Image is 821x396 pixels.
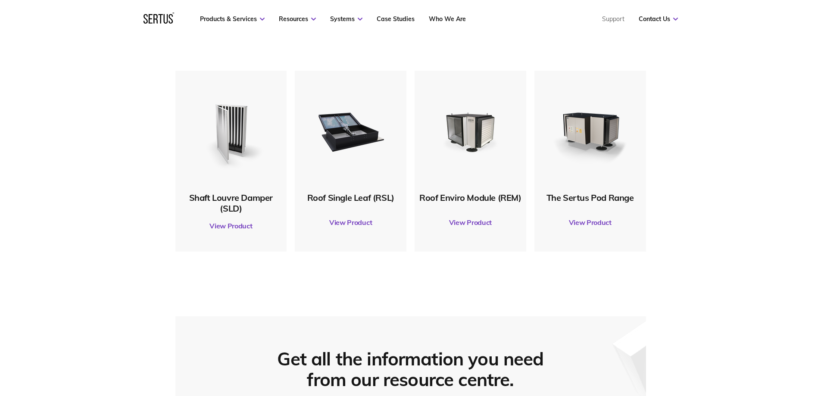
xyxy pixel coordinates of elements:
a: Systems [330,15,362,23]
a: Products & Services [200,15,265,23]
div: Shaft Louvre Damper (SLD) [180,192,283,214]
a: View Product [180,214,283,238]
a: Who We Are [429,15,466,23]
a: View Product [299,210,402,234]
a: Resources [279,15,316,23]
a: View Product [419,210,522,234]
a: Contact Us [639,15,678,23]
a: Support [602,15,624,23]
div: Roof Single Leaf (RSL) [299,192,402,203]
div: The Sertus Pod Range [539,192,642,203]
a: Case Studies [377,15,415,23]
div: Get all the information you need from our resource centre. [271,349,550,390]
a: View Product [539,210,642,234]
iframe: Chat Widget [666,296,821,396]
div: Roof Enviro Module (REM) [419,192,522,203]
